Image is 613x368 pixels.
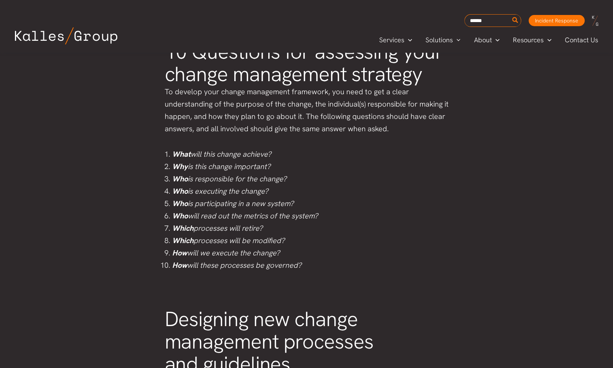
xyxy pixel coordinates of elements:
em: is responsible for the change? [172,174,287,184]
strong: Who [172,199,188,208]
em: is this change important? [172,162,270,171]
a: SolutionsMenu Toggle [419,34,467,46]
button: Search [511,15,520,27]
em: will this change achieve? [172,149,271,159]
strong: Which [172,236,194,245]
strong: Which [172,223,194,233]
strong: Why [172,162,188,171]
em: will read out the metrics of the system? [172,211,318,221]
span: About [474,34,492,46]
span: Menu Toggle [404,34,412,46]
em: is executing the change? [172,186,268,196]
nav: Primary Site Navigation [372,34,606,46]
a: Contact Us [558,34,606,46]
strong: Who [172,211,188,221]
a: ServicesMenu Toggle [372,34,419,46]
em: will these processes be governed? [172,260,301,270]
strong: How [172,260,187,270]
span: Menu Toggle [544,34,551,46]
em: is participating in a new system? [172,199,294,208]
h2: 10 Questions for assessing your change management strategy [165,41,449,86]
span: To develop your change management framework, you need to get a clear understanding of the purpose... [165,87,449,134]
span: Solutions [425,34,453,46]
img: Kalles Group [15,27,117,45]
span: Contact Us [565,34,598,46]
span: Menu Toggle [492,34,499,46]
a: Incident Response [529,15,585,26]
strong: Who [172,174,188,184]
strong: Who [172,186,188,196]
span: Resources [513,34,544,46]
strong: How [172,248,187,258]
em: processes will be modified? [172,236,285,245]
em: will we execute the change? [172,248,280,258]
strong: What [172,149,191,159]
span: Menu Toggle [453,34,461,46]
span: Services [379,34,404,46]
em: processes will retire? [172,223,263,233]
a: ResourcesMenu Toggle [506,34,558,46]
a: AboutMenu Toggle [467,34,506,46]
